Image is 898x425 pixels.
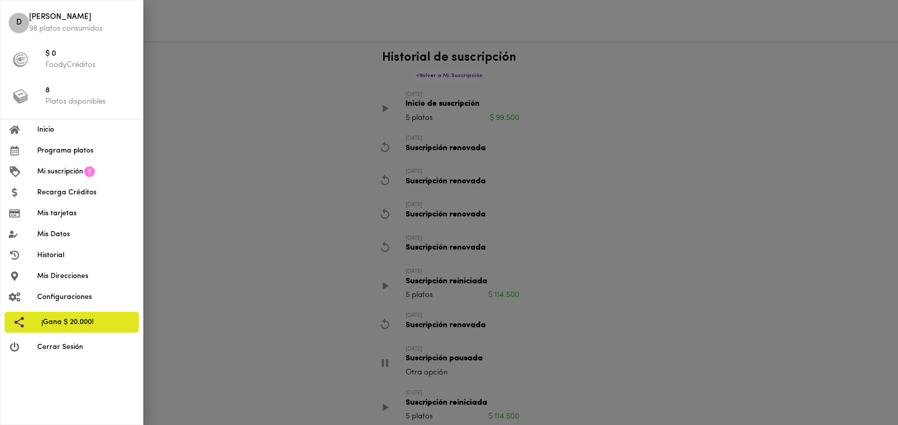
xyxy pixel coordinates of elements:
[29,12,135,23] span: [PERSON_NAME]
[37,292,135,303] span: Configuraciones
[37,229,135,240] span: Mis Datos
[37,145,135,156] span: Programa platos
[37,342,135,353] span: Cerrar Sesión
[37,124,135,135] span: Inicio
[37,250,135,261] span: Historial
[37,208,135,219] span: Mis tarjetas
[41,317,131,328] span: ¡Gana $ 20.000!
[45,48,135,60] span: $ 0
[13,52,28,67] img: foody-creditos-black.png
[29,23,135,34] p: 98 platos consumidos
[37,166,83,177] span: Mi suscripción
[37,271,135,282] span: Mis Direcciones
[45,96,135,107] p: Platos disponibles
[37,187,135,198] span: Recarga Créditos
[45,85,135,97] span: 8
[839,366,888,415] iframe: Messagebird Livechat Widget
[13,89,28,104] img: platos_menu.png
[45,60,135,70] p: FoodyCréditos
